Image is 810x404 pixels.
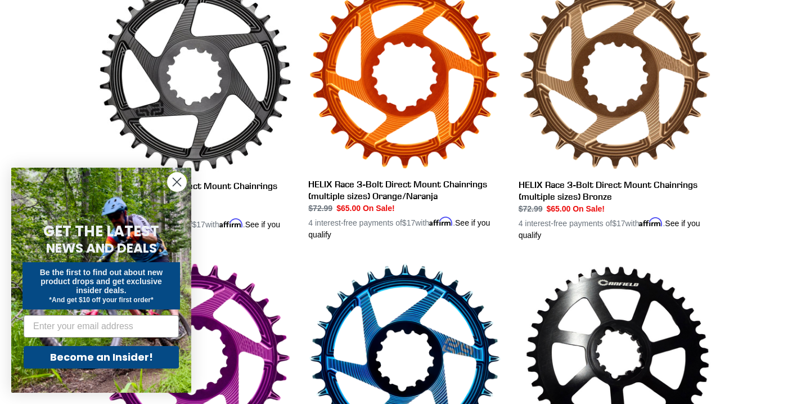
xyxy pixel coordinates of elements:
span: Be the first to find out about new product drops and get exclusive insider deals. [40,268,163,295]
span: NEWS AND DEALS [46,239,157,257]
input: Enter your email address [24,315,179,338]
button: Close dialog [167,172,187,192]
button: Become an Insider! [24,346,179,369]
span: *And get $10 off your first order* [49,296,153,304]
span: GET THE LATEST [43,221,159,241]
